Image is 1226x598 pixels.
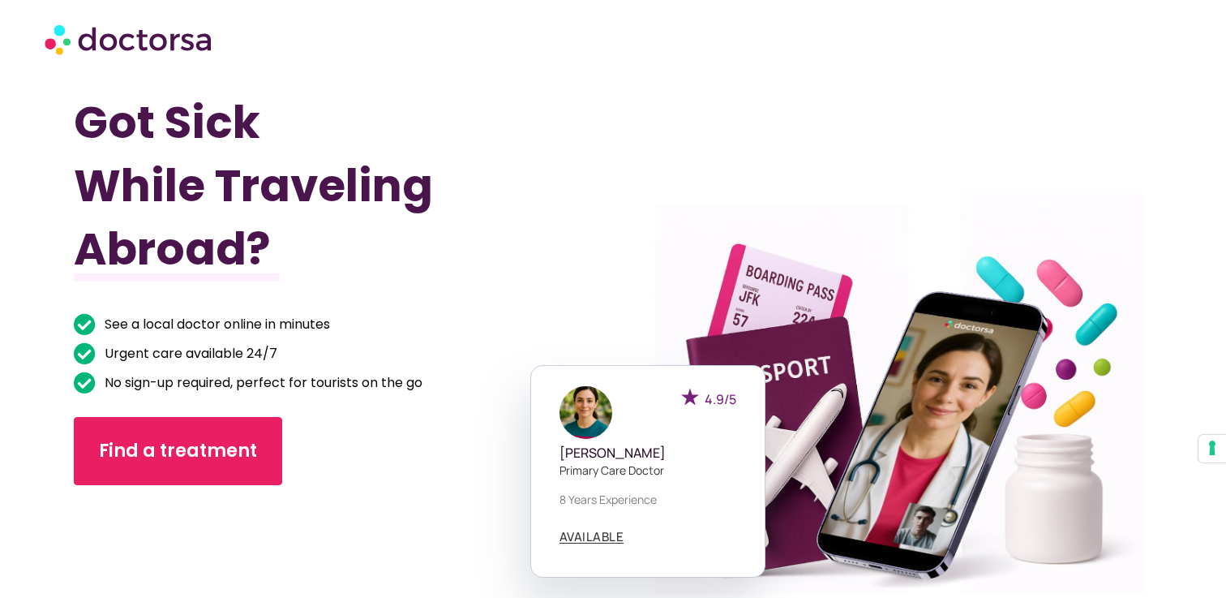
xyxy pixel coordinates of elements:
[559,531,624,544] a: AVAILABLE
[74,417,282,485] a: Find a treatment
[101,372,422,394] span: No sign-up required, perfect for tourists on the go
[99,438,257,464] span: Find a treatment
[101,313,330,336] span: See a local doctor online in minutes
[559,445,736,461] h5: [PERSON_NAME]
[559,491,736,508] p: 8 years experience
[705,390,736,408] span: 4.9/5
[74,91,533,281] h1: Got Sick While Traveling Abroad?
[559,462,736,479] p: Primary care doctor
[1198,435,1226,462] button: Your consent preferences for tracking technologies
[101,342,277,365] span: Urgent care available 24/7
